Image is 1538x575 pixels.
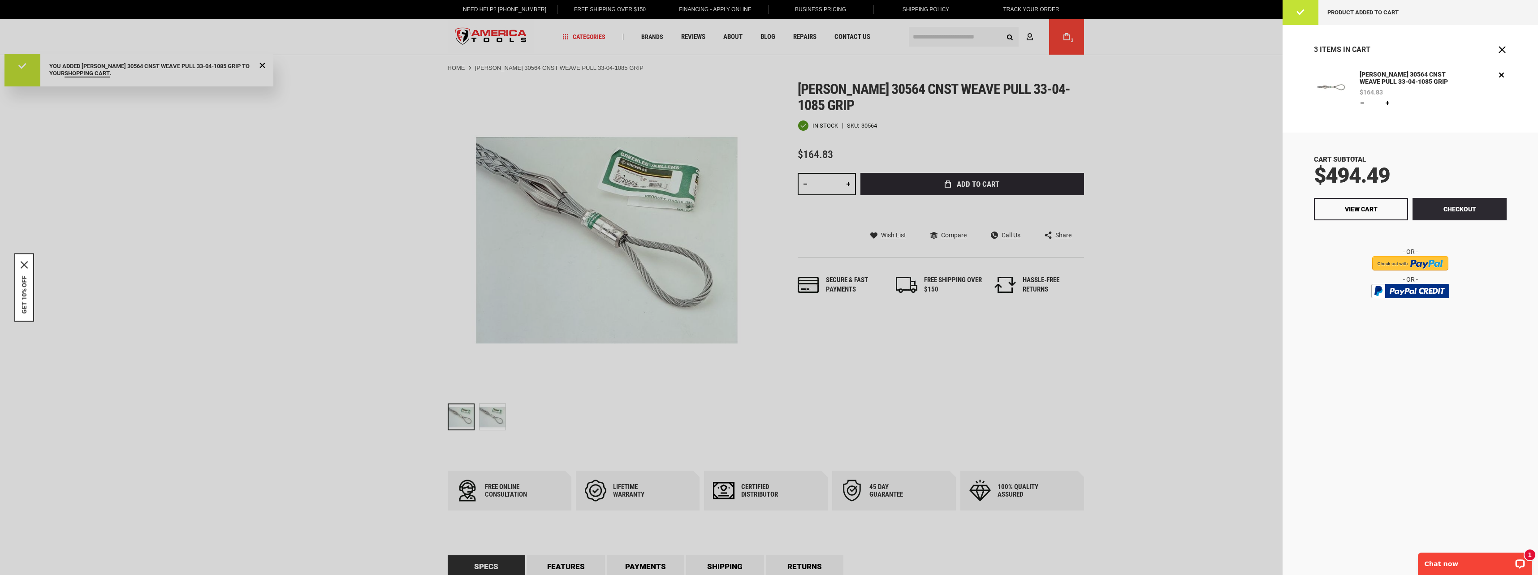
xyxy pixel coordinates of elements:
span: Product added to cart [1327,9,1399,16]
button: GET 10% OFF [21,276,28,314]
span: $494.49 [1314,163,1390,188]
span: 3 [1314,45,1318,54]
span: Items in Cart [1320,45,1370,54]
span: View Cart [1345,206,1378,213]
a: View Cart [1314,198,1408,220]
button: Close [1498,45,1507,54]
a: GREENLEE 30564 CNST WEAVE PULL 33-04-1085 GRIP [1314,70,1349,108]
span: $164.83 [1360,89,1383,95]
iframe: LiveChat chat widget [1412,547,1538,575]
span: Cart Subtotal [1314,155,1366,163]
svg: close icon [21,262,28,269]
button: Checkout [1413,198,1507,220]
img: btn_bml_text.png [1377,300,1444,310]
button: Close [21,262,28,269]
a: [PERSON_NAME] 30564 CNST WEAVE PULL 33-04-1085 GRIP [1357,70,1460,87]
img: GREENLEE 30564 CNST WEAVE PULL 33-04-1085 GRIP [1314,70,1349,105]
